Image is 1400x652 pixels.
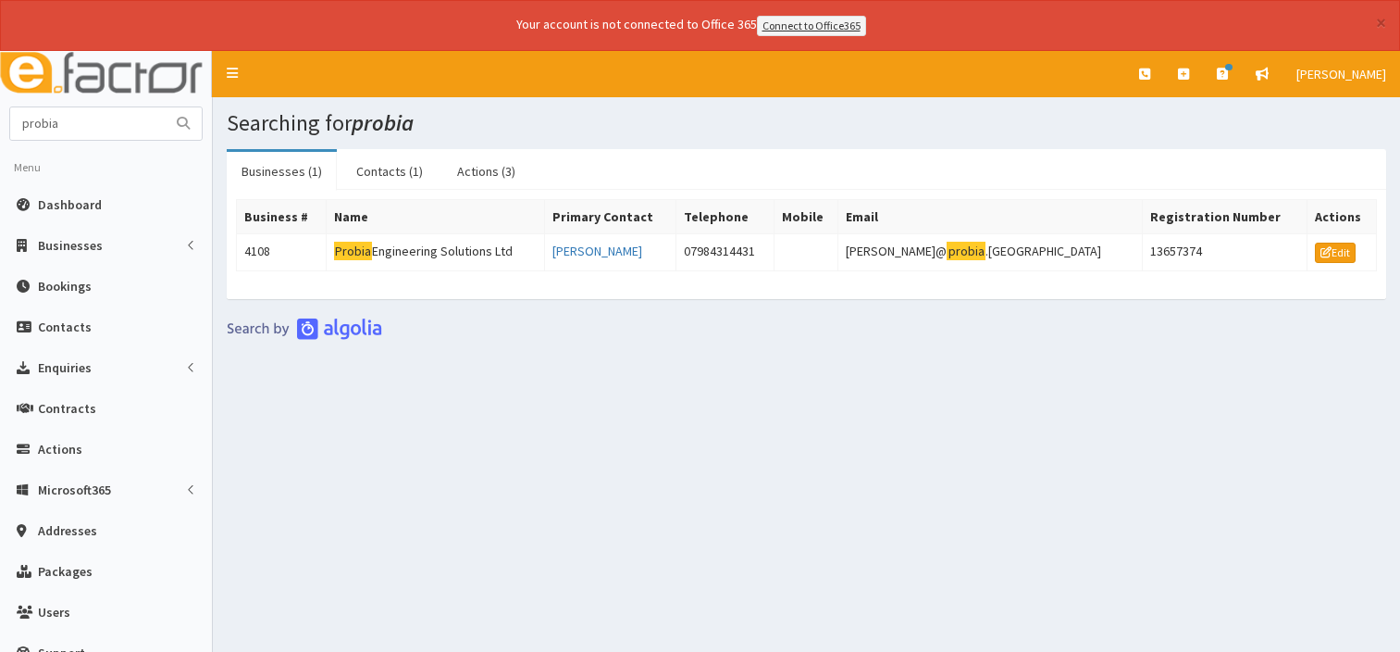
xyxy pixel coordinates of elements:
[1315,243,1356,263] a: Edit
[838,199,1143,233] th: Email
[38,196,102,213] span: Dashboard
[1143,233,1307,270] td: 13657374
[1376,13,1386,32] button: ×
[38,400,96,417] span: Contracts
[326,199,545,233] th: Name
[38,482,111,498] span: Microsoft365
[838,233,1143,270] td: [PERSON_NAME]@ .[GEOGRAPHIC_DATA]
[341,152,438,191] a: Contacts (1)
[757,16,866,36] a: Connect to Office365
[38,563,93,580] span: Packages
[227,318,382,340] img: search-by-algolia-light-background.png
[38,359,92,376] span: Enquiries
[38,604,70,621] span: Users
[774,199,838,233] th: Mobile
[334,242,373,261] mark: Probia
[326,233,545,270] td: Engineering Solutions Ltd
[1143,199,1307,233] th: Registration Number
[1296,66,1386,82] span: [PERSON_NAME]
[227,111,1386,135] h1: Searching for
[352,108,414,137] i: probia
[947,242,985,261] mark: probia
[38,441,82,458] span: Actions
[1282,51,1400,97] a: [PERSON_NAME]
[150,15,1233,36] div: Your account is not connected to Office 365
[675,199,774,233] th: Telephone
[38,319,92,335] span: Contacts
[1307,199,1376,233] th: Actions
[38,278,92,295] span: Bookings
[38,237,103,254] span: Businesses
[227,152,337,191] a: Businesses (1)
[237,199,327,233] th: Business #
[10,107,166,140] input: Search...
[38,522,97,539] span: Addresses
[552,243,642,259] a: [PERSON_NAME]
[237,233,327,270] td: 4108
[442,152,530,191] a: Actions (3)
[545,199,676,233] th: Primary Contact
[675,233,774,270] td: 07984314431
